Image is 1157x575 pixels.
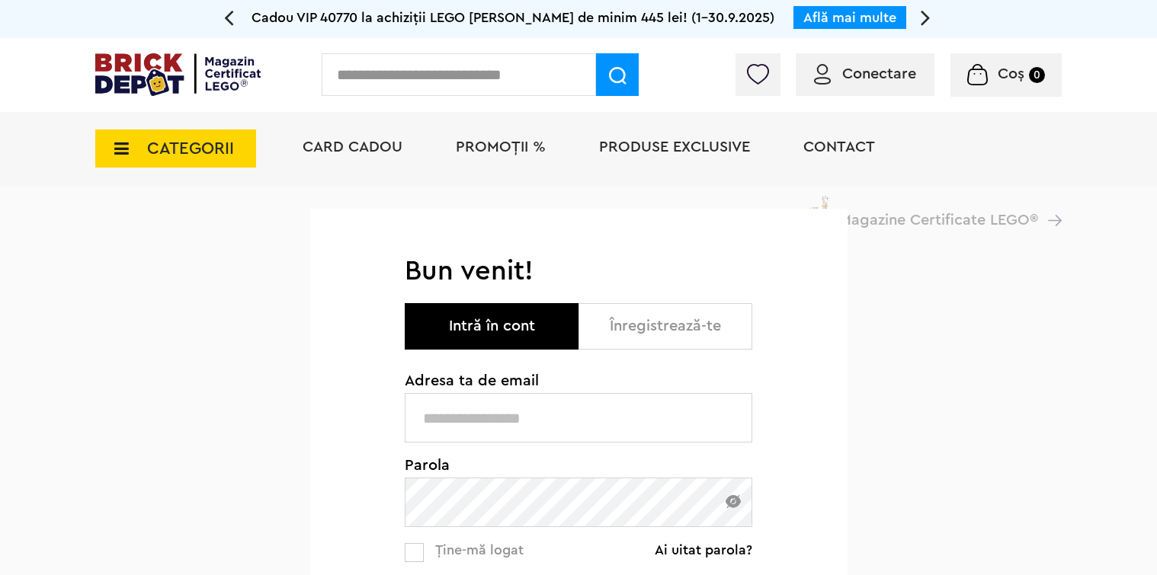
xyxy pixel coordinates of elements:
[405,373,752,388] span: Adresa ta de email
[405,458,752,473] span: Parola
[435,543,524,557] span: Ține-mă logat
[405,303,578,350] button: Intră în cont
[803,139,875,155] a: Contact
[405,254,752,288] h1: Bun venit!
[578,303,752,350] button: Înregistrează-te
[252,11,774,24] span: Cadou VIP 40770 la achiziții LEGO [PERSON_NAME] de minim 445 lei! (1-30.9.2025)
[147,140,234,157] span: CATEGORII
[998,66,1024,81] span: Coș
[814,66,916,81] a: Conectare
[456,139,546,155] a: PROMOȚII %
[842,66,916,81] span: Conectare
[1029,67,1045,83] small: 0
[655,542,752,557] a: Ai uitat parola?
[303,139,402,155] a: Card Cadou
[803,11,896,24] a: Află mai multe
[599,139,750,155] a: Produse exclusive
